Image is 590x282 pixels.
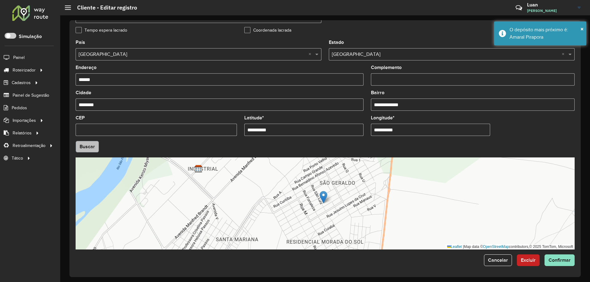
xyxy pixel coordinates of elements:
span: Confirmar [549,257,571,263]
label: Coordenada lacrada [244,27,291,33]
label: Longitude [371,114,395,122]
label: Estado [329,39,344,46]
h3: Luan [527,2,573,8]
label: Cidade [76,89,91,96]
span: Clear all [562,51,567,58]
span: × [580,25,584,32]
h2: Cliente - Editar registro [71,4,137,11]
span: Painel [13,54,25,61]
button: Cancelar [484,254,512,266]
label: Bairro [371,89,384,96]
a: Contato Rápido [512,1,525,14]
span: Pedidos [12,105,27,111]
button: Buscar [76,141,99,153]
button: Confirmar [545,254,575,266]
span: [PERSON_NAME] [527,8,573,14]
span: Cadastros [12,79,31,86]
span: Retroalimentação [13,142,45,149]
label: CEP [76,114,85,122]
button: Close [580,24,584,33]
img: Amaral Pirapora [195,165,203,173]
span: Tático [12,155,23,161]
div: O depósito mais próximo é: Amaral Pirapora [509,26,582,41]
label: Tempo espera lacrado [76,27,127,33]
label: Endereço [76,64,96,71]
label: Latitude [244,114,264,122]
label: Complemento [371,64,402,71]
label: País [76,39,85,46]
span: Cancelar [488,257,508,263]
span: Clear all [309,51,314,58]
a: OpenStreetMap [483,245,509,249]
span: Roteirizador [13,67,36,73]
span: Painel de Sugestão [13,92,49,99]
span: Relatórios [13,130,32,136]
img: Marker [320,191,327,203]
label: Simulação [19,33,42,40]
a: Leaflet [447,245,462,249]
span: | [463,245,464,249]
span: Excluir [521,257,536,263]
button: Excluir [517,254,540,266]
div: Map data © contributors,© 2025 TomTom, Microsoft [446,244,575,249]
span: Importações [13,117,36,124]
